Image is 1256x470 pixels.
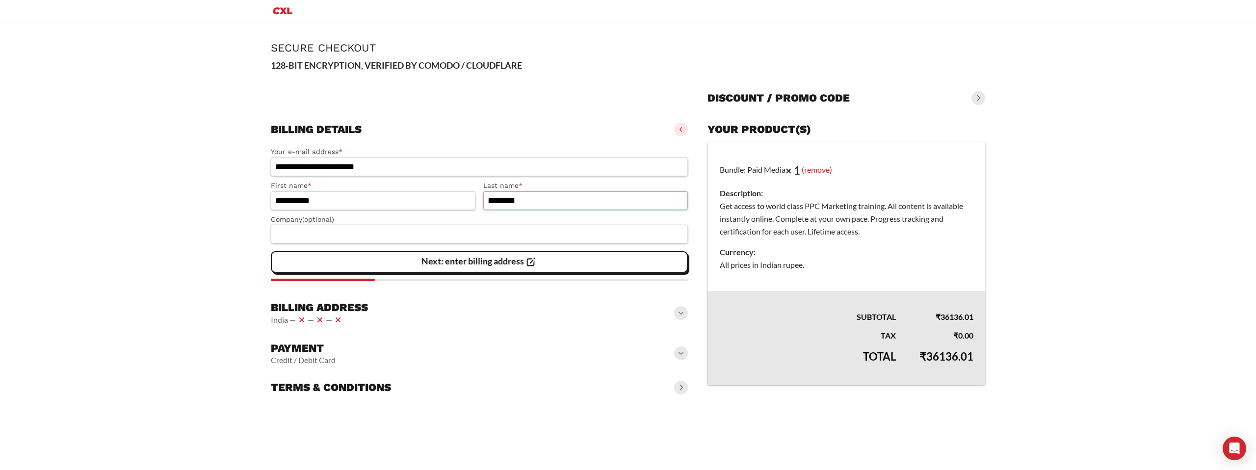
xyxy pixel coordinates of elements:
[953,331,973,340] bdi: 0.00
[271,301,368,314] h3: Billing address
[271,214,688,225] label: Company
[936,312,973,321] bdi: 36136.01
[271,42,985,54] h1: Secure Checkout
[1223,437,1246,460] div: Open Intercom Messenger
[271,60,522,71] strong: 128-BIT ENCRYPTION, VERIFIED BY COMODO / CLOUDFLARE
[271,180,475,191] label: First name
[720,200,973,238] dd: Get access to world class PPC Marketing training. All content is available instantly online. Comp...
[271,355,336,365] vaadin-horizontal-layout: Credit / Debit Card
[802,164,832,174] a: (remove)
[707,323,908,342] th: Tax
[707,342,908,385] th: Total
[785,164,800,177] strong: × 1
[707,291,908,323] th: Subtotal
[271,314,368,326] vaadin-horizontal-layout: India — — —
[720,259,973,271] dd: All prices in Indian rupee.
[707,91,850,105] h3: Discount / promo code
[707,142,985,291] td: Bundle: Paid Media
[271,341,336,355] h3: Payment
[271,381,391,394] h3: Terms & conditions
[720,246,973,259] dt: Currency:
[953,331,958,340] span: ₹
[936,312,941,321] span: ₹
[271,251,688,273] vaadin-button: Next: enter billing address
[271,146,688,157] label: Your e-mail address
[919,350,973,363] bdi: 36136.01
[271,123,362,136] h3: Billing details
[302,215,334,223] span: (optional)
[919,350,926,363] span: ₹
[483,180,688,191] label: Last name
[720,187,973,200] dt: Description:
